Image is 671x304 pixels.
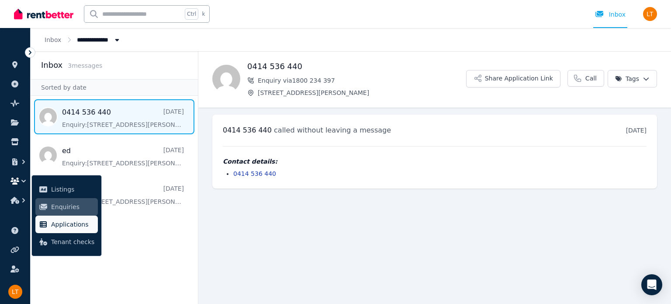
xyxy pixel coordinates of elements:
[31,96,198,215] nav: Message list
[62,146,184,168] a: ed[DATE]Enquiry:[STREET_ADDRESS][PERSON_NAME].
[35,198,98,216] a: Enquiries
[51,219,94,230] span: Applications
[51,237,94,247] span: Tenant checks
[68,62,102,69] span: 3 message s
[615,74,639,83] span: Tags
[14,7,73,21] img: RentBetter
[8,285,22,299] img: Leanne Taylor
[41,59,62,71] h2: Inbox
[608,70,657,87] button: Tags
[233,170,276,177] a: 0414 536 440
[51,184,94,195] span: Listings
[223,126,272,134] span: 0414 536 440
[641,274,662,295] div: Open Intercom Messenger
[31,28,135,51] nav: Breadcrumb
[466,70,560,87] button: Share Application Link
[62,184,184,206] a: ed[DATE]Enquiry:[STREET_ADDRESS][PERSON_NAME].
[274,126,391,134] span: called without leaving a message
[595,10,626,19] div: Inbox
[626,127,647,134] time: [DATE]
[31,79,198,96] div: Sorted by date
[185,8,198,20] span: Ctrl
[51,202,94,212] span: Enquiries
[567,70,604,87] a: Call
[223,157,647,166] h4: Contact details:
[643,7,657,21] img: Leanne Taylor
[258,88,466,97] span: [STREET_ADDRESS][PERSON_NAME]
[585,74,597,83] span: Call
[247,60,466,73] h1: 0414 536 440
[45,36,61,43] a: Inbox
[202,10,205,17] span: k
[35,233,98,251] a: Tenant checks
[62,107,184,129] a: 0414 536 440[DATE]Enquiry:[STREET_ADDRESS][PERSON_NAME].
[258,76,466,85] span: Enquiry via 1800 234 397
[212,65,240,93] img: 0414 536 440
[35,216,98,233] a: Applications
[35,181,98,198] a: Listings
